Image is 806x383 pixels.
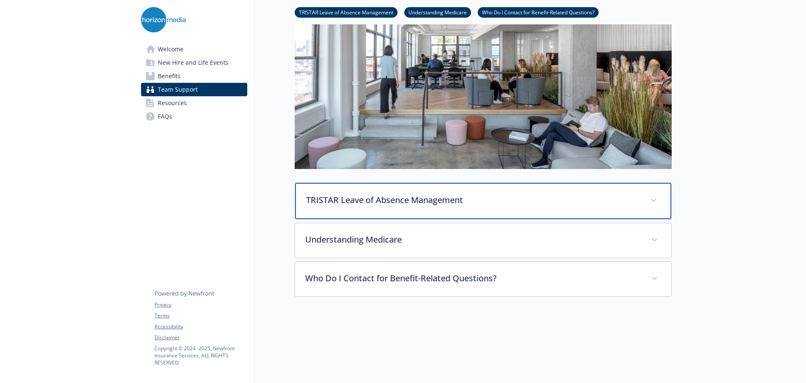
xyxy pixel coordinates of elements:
[141,110,247,123] a: FAQs
[305,272,641,285] p: Who Do I Contact for Benefit-Related Questions?
[478,8,599,16] a: Who Do I Contact for Benefit-Related Questions?
[158,69,181,83] span: Benefits
[295,223,671,258] div: Understanding Medicare
[154,345,247,366] p: Copyright © 2024 - 2025 , Newfront Insurance Services, ALL RIGHTS RESERVED
[141,69,247,83] a: Benefits
[295,183,671,219] div: TRISTAR Leave of Absence Management
[295,8,398,16] a: TRISTAR Leave of Absence Management
[404,8,471,16] a: Understanding Medicare
[158,83,198,96] span: Team Support
[306,194,640,206] p: TRISTAR Leave of Absence Management
[154,312,247,320] a: Terms
[158,56,228,69] span: New Hire and Life Events
[141,96,247,110] a: Resources
[141,83,247,96] a: Team Support
[141,56,247,69] a: New Hire and Life Events
[158,96,187,110] span: Resources
[154,334,247,341] a: Disclaimer
[158,42,183,56] span: Welcome
[154,301,247,309] a: Privacy
[295,262,671,296] div: Who Do I Contact for Benefit-Related Questions?
[305,233,641,246] p: Understanding Medicare
[158,110,172,123] span: FAQs
[141,42,247,56] a: Welcome
[154,323,247,330] a: Accessibility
